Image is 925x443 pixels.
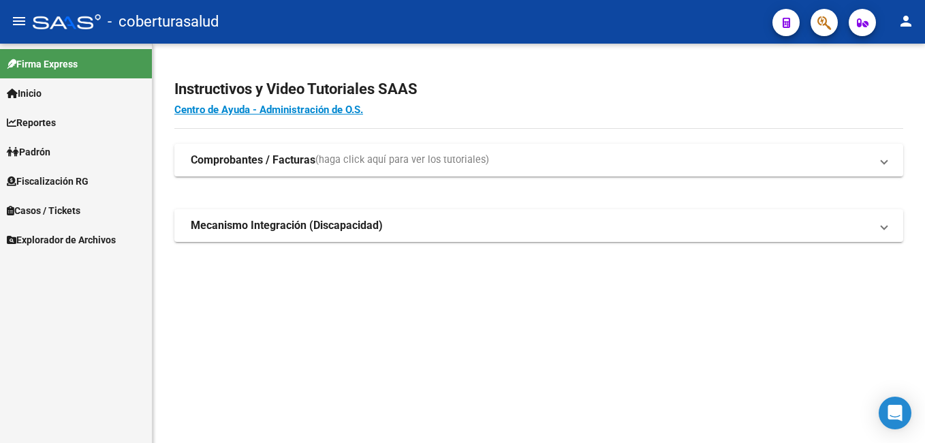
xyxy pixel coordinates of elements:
[174,104,363,116] a: Centro de Ayuda - Administración de O.S.
[7,144,50,159] span: Padrón
[898,13,914,29] mat-icon: person
[191,218,383,233] strong: Mecanismo Integración (Discapacidad)
[879,397,911,429] div: Open Intercom Messenger
[11,13,27,29] mat-icon: menu
[7,115,56,130] span: Reportes
[108,7,219,37] span: - coberturasalud
[191,153,315,168] strong: Comprobantes / Facturas
[174,144,903,177] mat-expansion-panel-header: Comprobantes / Facturas(haga click aquí para ver los tutoriales)
[7,232,116,247] span: Explorador de Archivos
[174,76,903,102] h2: Instructivos y Video Tutoriales SAAS
[7,174,89,189] span: Fiscalización RG
[7,203,80,218] span: Casos / Tickets
[7,57,78,72] span: Firma Express
[174,209,903,242] mat-expansion-panel-header: Mecanismo Integración (Discapacidad)
[7,86,42,101] span: Inicio
[315,153,489,168] span: (haga click aquí para ver los tutoriales)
